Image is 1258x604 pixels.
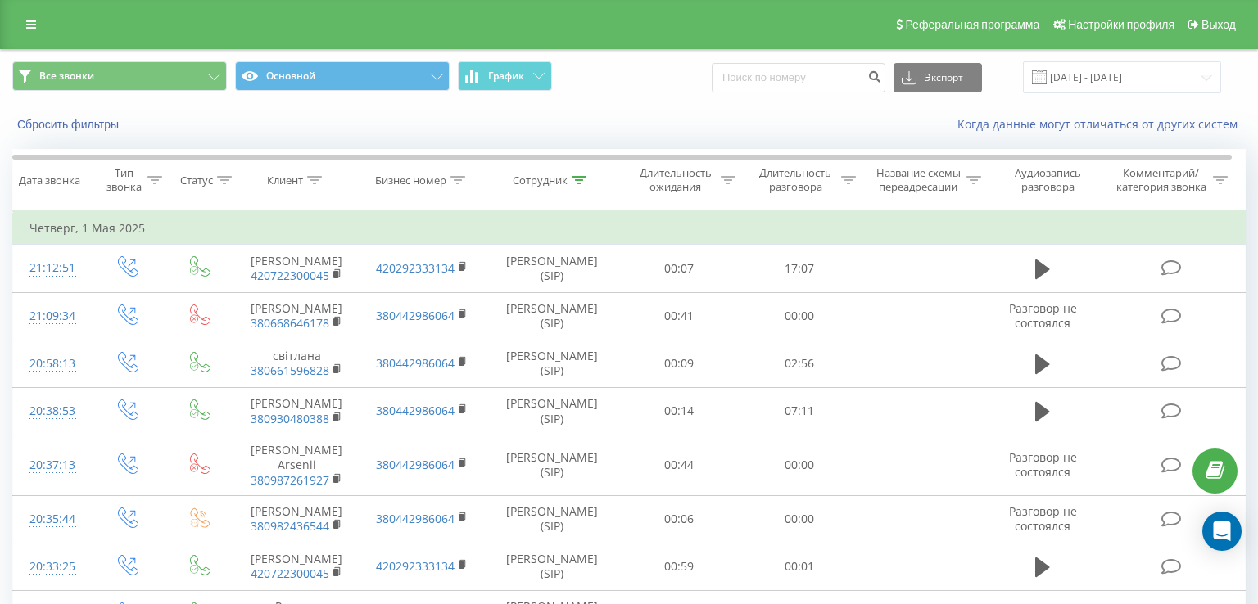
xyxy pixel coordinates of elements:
[1000,166,1097,194] div: Аудиозапись разговора
[234,340,360,387] td: світлана
[1113,166,1209,194] div: Комментарий/категория звонка
[251,566,329,581] a: 420722300045
[619,292,740,340] td: 00:41
[29,449,74,481] div: 20:37:13
[234,245,360,292] td: [PERSON_NAME]
[29,551,74,583] div: 20:33:25
[513,174,568,187] div: Сотрудник
[619,495,740,543] td: 00:06
[29,503,74,535] div: 20:35:44
[376,260,455,276] a: 420292333134
[484,543,619,590] td: [PERSON_NAME] (SIP)
[13,212,1246,245] td: Четверг, 1 Мая 2025
[267,174,303,187] div: Клиент
[740,340,860,387] td: 02:56
[29,252,74,284] div: 21:12:51
[619,245,740,292] td: 00:07
[180,174,213,187] div: Статус
[19,174,80,187] div: Дата звонка
[12,117,127,132] button: Сбросить фильтры
[619,543,740,590] td: 00:59
[740,543,860,590] td: 00:01
[235,61,450,91] button: Основной
[957,116,1246,132] a: Когда данные могут отличаться от других систем
[484,340,619,387] td: [PERSON_NAME] (SIP)
[875,166,962,194] div: Название схемы переадресации
[754,166,837,194] div: Длительность разговора
[619,340,740,387] td: 00:09
[1009,449,1077,480] span: Разговор не состоялся
[740,387,860,435] td: 07:11
[484,435,619,496] td: [PERSON_NAME] (SIP)
[905,18,1039,31] span: Реферальная программа
[1068,18,1174,31] span: Настройки профиля
[484,292,619,340] td: [PERSON_NAME] (SIP)
[619,387,740,435] td: 00:14
[1009,503,1077,534] span: Разговор не состоялся
[39,70,94,83] span: Все звонки
[634,166,717,194] div: Длительность ожидания
[251,363,329,378] a: 380661596828
[484,245,619,292] td: [PERSON_NAME] (SIP)
[234,435,360,496] td: [PERSON_NAME] Arsenii
[251,268,329,283] a: 420722300045
[484,495,619,543] td: [PERSON_NAME] (SIP)
[740,435,860,496] td: 00:00
[488,70,524,82] span: График
[29,395,74,427] div: 20:38:53
[376,457,455,472] a: 380442986064
[29,348,74,380] div: 20:58:13
[376,403,455,418] a: 380442986064
[251,472,329,488] a: 380987261927
[376,511,455,526] a: 380442986064
[1202,512,1242,551] div: Open Intercom Messenger
[484,387,619,435] td: [PERSON_NAME] (SIP)
[234,543,360,590] td: [PERSON_NAME]
[29,300,74,332] div: 21:09:34
[376,355,455,371] a: 380442986064
[234,495,360,543] td: [PERSON_NAME]
[251,411,329,426] a: 380930480388
[1009,300,1077,331] span: Разговор не состоялся
[458,61,552,91] button: График
[12,61,227,91] button: Все звонки
[712,63,885,92] input: Поиск по номеру
[894,63,982,92] button: Экспорт
[1201,18,1236,31] span: Выход
[740,495,860,543] td: 00:00
[740,292,860,340] td: 00:00
[251,315,329,331] a: 380668646178
[234,292,360,340] td: [PERSON_NAME]
[375,174,446,187] div: Бизнес номер
[376,558,455,574] a: 420292333134
[619,435,740,496] td: 00:44
[104,166,143,194] div: Тип звонка
[234,387,360,435] td: [PERSON_NAME]
[251,518,329,534] a: 380982436544
[376,308,455,323] a: 380442986064
[740,245,860,292] td: 17:07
